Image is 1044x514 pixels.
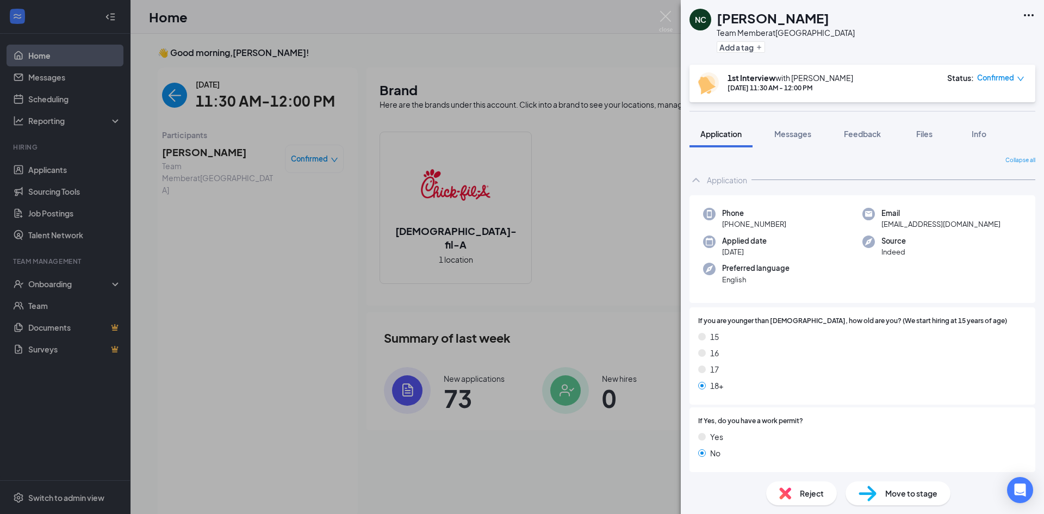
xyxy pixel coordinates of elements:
[722,246,767,257] span: [DATE]
[972,129,986,139] span: Info
[1007,477,1033,503] div: Open Intercom Messenger
[722,263,790,274] span: Preferred language
[1022,9,1035,22] svg: Ellipses
[881,219,1000,230] span: [EMAIL_ADDRESS][DOMAIN_NAME]
[977,72,1014,83] span: Confirmed
[710,363,719,375] span: 17
[916,129,933,139] span: Files
[722,208,786,219] span: Phone
[710,447,720,459] span: No
[717,41,765,53] button: PlusAdd a tag
[698,316,1007,326] span: If you are younger than [DEMOGRAPHIC_DATA], how old are you? (We start hiring at 15 years of age)
[710,431,723,443] span: Yes
[1017,75,1024,83] span: down
[710,347,719,359] span: 16
[728,83,853,92] div: [DATE] 11:30 AM - 12:00 PM
[717,9,829,27] h1: [PERSON_NAME]
[689,174,703,187] svg: ChevronUp
[722,274,790,285] span: English
[698,416,803,426] span: If Yes, do you have a work permit?
[774,129,811,139] span: Messages
[881,236,906,246] span: Source
[695,14,706,25] div: NC
[710,380,723,392] span: 18+
[844,129,881,139] span: Feedback
[722,219,786,230] span: [PHONE_NUMBER]
[881,246,906,257] span: Indeed
[700,129,742,139] span: Application
[722,236,767,246] span: Applied date
[710,331,719,343] span: 15
[885,487,937,499] span: Move to stage
[707,175,747,185] div: Application
[800,487,824,499] span: Reject
[728,73,775,83] b: 1st Interview
[1005,156,1035,165] span: Collapse all
[717,27,855,38] div: Team Member at [GEOGRAPHIC_DATA]
[881,208,1000,219] span: Email
[728,72,853,83] div: with [PERSON_NAME]
[947,72,974,83] div: Status :
[756,44,762,51] svg: Plus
